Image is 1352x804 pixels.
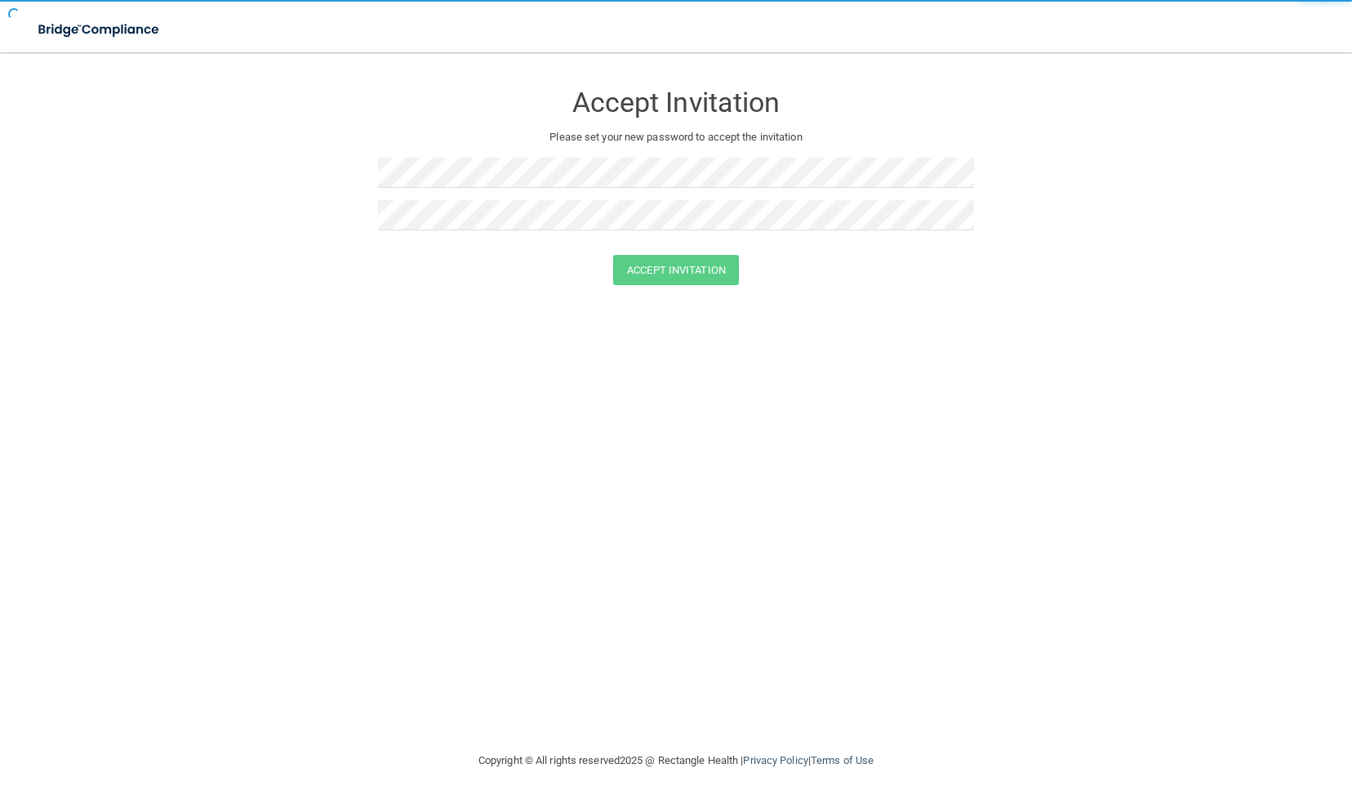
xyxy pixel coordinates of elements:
[811,754,874,766] a: Terms of Use
[378,87,974,118] h3: Accept Invitation
[613,255,739,285] button: Accept Invitation
[743,754,807,766] a: Privacy Policy
[378,735,974,787] div: Copyright © All rights reserved 2025 @ Rectangle Health | |
[24,13,175,47] img: bridge_compliance_login_screen.278c3ca4.svg
[390,127,962,147] p: Please set your new password to accept the invitation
